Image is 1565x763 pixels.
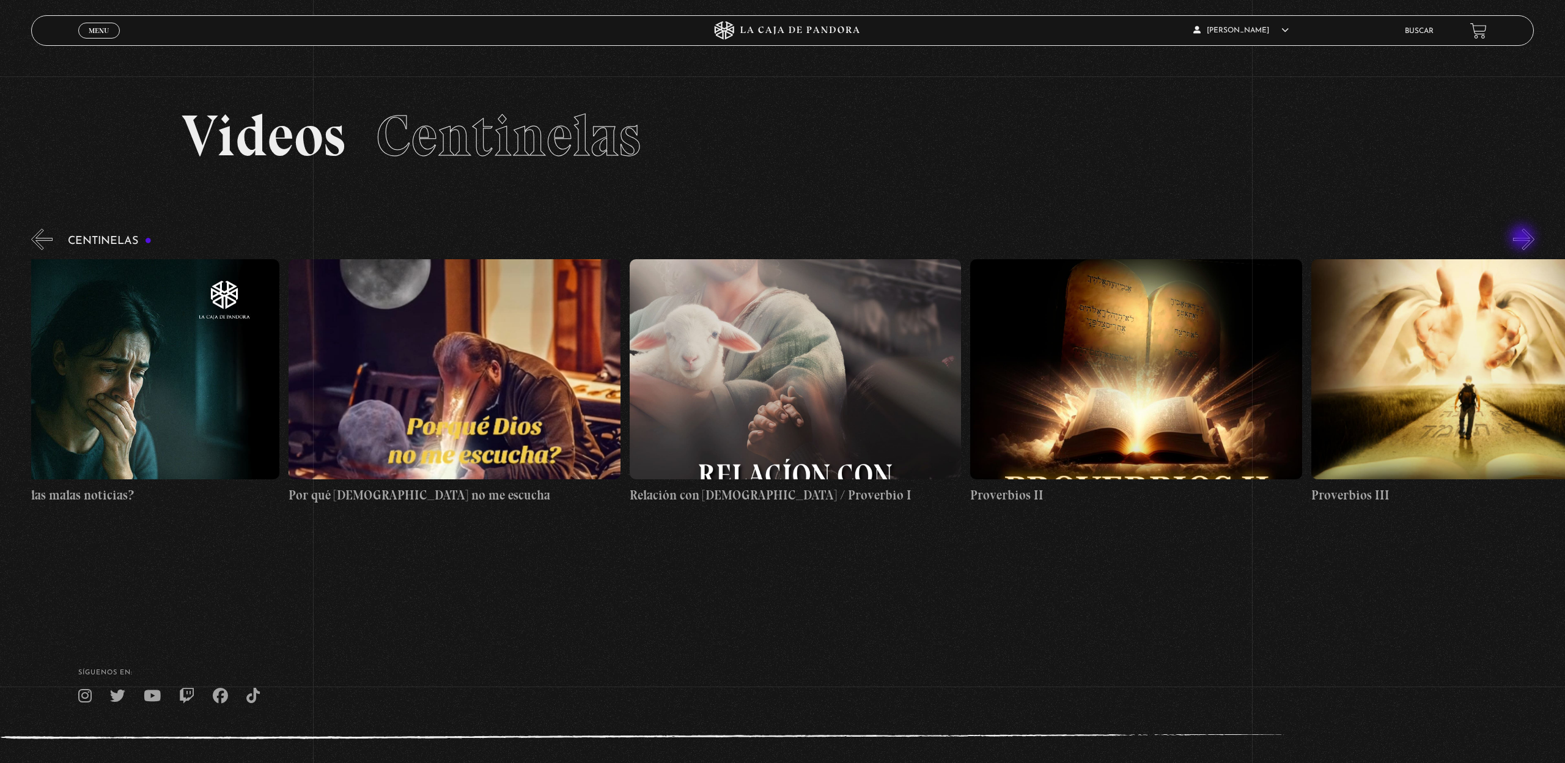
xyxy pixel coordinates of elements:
[376,101,641,171] span: Centinelas
[182,107,1383,165] h2: Videos
[1405,28,1434,35] a: Buscar
[289,259,620,505] a: Por qué [DEMOGRAPHIC_DATA] no me escucha
[1513,229,1534,250] button: Next
[85,37,114,46] span: Cerrar
[31,229,53,250] button: Previous
[78,669,1487,676] h4: SÍguenos en:
[970,259,1302,505] a: Proverbios II
[289,485,620,505] h4: Por qué [DEMOGRAPHIC_DATA] no me escucha
[630,259,962,505] a: Relación con [DEMOGRAPHIC_DATA] / Proverbio I
[89,27,109,34] span: Menu
[68,235,152,247] h3: Centinelas
[970,485,1302,505] h4: Proverbios II
[1470,22,1487,39] a: View your shopping cart
[1193,27,1289,34] span: [PERSON_NAME]
[630,485,962,505] h4: Relación con [DEMOGRAPHIC_DATA] / Proverbio I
